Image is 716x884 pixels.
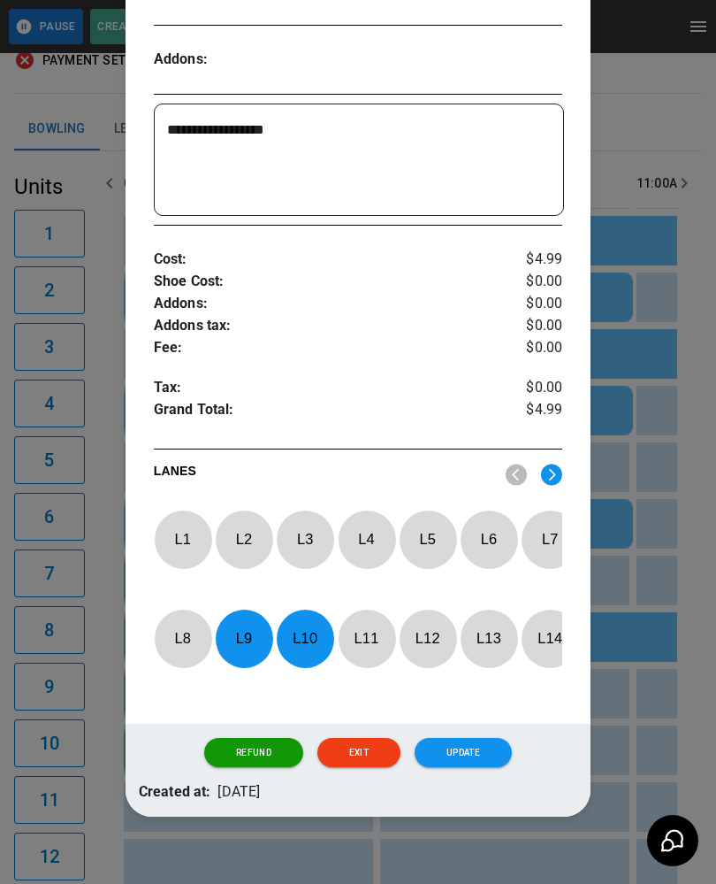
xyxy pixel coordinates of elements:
p: L 2 [215,519,273,560]
p: L 9 [215,618,273,659]
p: [DATE] [217,781,260,803]
p: $4.99 [494,249,562,271]
p: L 13 [460,618,518,659]
p: L 7 [521,519,579,560]
button: Exit [317,738,400,768]
p: Addons : [154,49,256,71]
p: L 8 [154,618,212,659]
button: Refund [204,738,303,768]
p: L 5 [399,519,457,560]
p: $0.00 [494,377,562,399]
p: L 10 [276,618,334,659]
button: Update [415,738,512,768]
p: Cost : [154,249,494,271]
p: L 4 [338,519,396,560]
p: Addons : [154,293,494,315]
p: L 1 [154,519,212,560]
p: LANES [154,462,492,487]
p: $0.00 [494,315,562,337]
img: nav_left.svg [506,464,527,486]
p: Fee : [154,337,494,359]
p: Addons tax : [154,315,494,337]
p: $0.00 [494,337,562,359]
p: $0.00 [494,271,562,293]
p: L 3 [276,519,334,560]
p: L 14 [521,618,579,659]
p: L 6 [460,519,518,560]
img: right.svg [541,464,562,486]
p: L 12 [399,618,457,659]
p: $0.00 [494,293,562,315]
p: $4.99 [494,399,562,426]
p: Created at: [139,781,211,803]
p: Shoe Cost : [154,271,494,293]
p: L 11 [338,618,396,659]
p: Grand Total : [154,399,494,426]
p: Tax : [154,377,494,399]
